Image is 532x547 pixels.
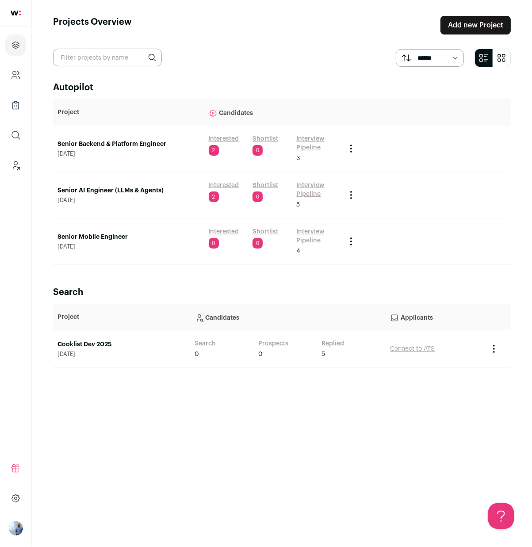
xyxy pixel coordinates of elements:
[321,339,344,348] a: Replied
[195,350,199,359] span: 0
[297,200,300,209] span: 5
[297,181,337,199] a: Interview Pipeline
[258,339,288,348] a: Prospects
[321,350,325,359] span: 5
[253,191,263,202] span: 0
[253,227,278,236] a: Shortlist
[209,181,239,190] a: Interested
[346,190,356,200] button: Project Actions
[57,313,186,321] p: Project
[57,197,200,204] span: [DATE]
[5,65,26,86] a: Company and ATS Settings
[253,238,263,249] span: 0
[297,227,337,245] a: Interview Pipeline
[9,521,23,536] button: Open dropdown
[57,140,200,149] a: Senior Backend & Platform Engineer
[489,344,499,354] button: Project Actions
[53,81,511,94] h2: Autopilot
[5,34,26,56] a: Projects
[390,346,435,352] a: Connect to ATS
[57,186,200,195] a: Senior AI Engineer (LLMs & Agents)
[57,233,200,241] a: Senior Mobile Engineer
[209,191,219,202] span: 2
[209,134,239,143] a: Interested
[57,351,186,358] span: [DATE]
[11,11,21,15] img: wellfound-shorthand-0d5821cbd27db2630d0214b213865d53afaa358527fdda9d0ea32b1df1b89c2c.svg
[253,181,278,190] a: Shortlist
[258,350,263,359] span: 0
[57,340,186,349] a: Cooklist Dev 2025
[488,503,514,529] iframe: Toggle Customer Support
[297,134,337,152] a: Interview Pipeline
[57,243,200,250] span: [DATE]
[346,143,356,154] button: Project Actions
[5,155,26,176] a: Leads (Backoffice)
[346,236,356,247] button: Project Actions
[53,16,132,34] h1: Projects Overview
[440,16,511,34] a: Add new Project
[5,95,26,116] a: Company Lists
[390,308,480,326] p: Applicants
[209,103,337,121] p: Candidates
[57,108,200,117] p: Project
[53,286,511,298] h2: Search
[297,247,301,256] span: 4
[297,154,300,163] span: 3
[195,308,382,326] p: Candidates
[57,150,200,157] span: [DATE]
[53,49,162,66] input: Filter projects by name
[253,134,278,143] a: Shortlist
[9,521,23,536] img: 97332-medium_jpg
[253,145,263,156] span: 0
[209,145,219,156] span: 2
[209,238,219,249] span: 0
[195,339,216,348] a: Search
[209,227,239,236] a: Interested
